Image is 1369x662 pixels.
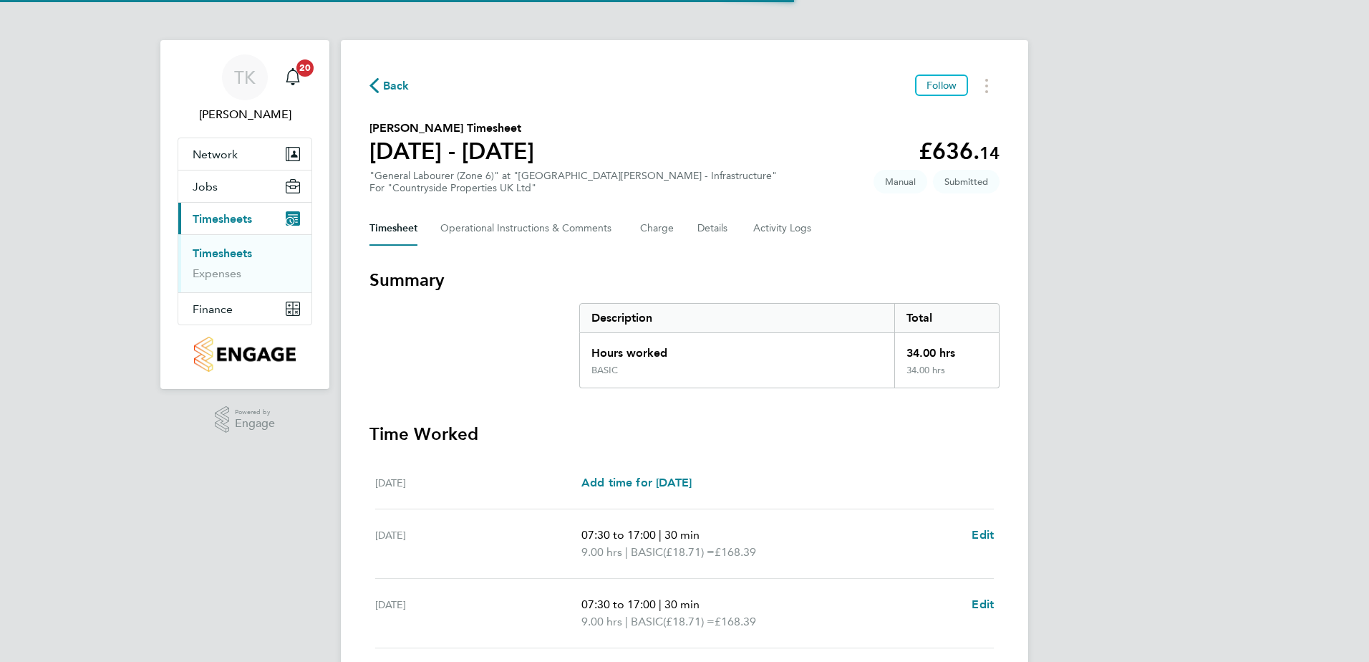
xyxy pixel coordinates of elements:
span: 9.00 hrs [581,545,622,559]
span: BASIC [631,613,663,630]
span: TK [234,68,256,87]
a: Expenses [193,267,241,280]
span: Back [383,77,410,95]
span: This timesheet is Submitted. [933,170,1000,193]
button: Timesheets [178,203,311,234]
button: Charge [640,211,674,246]
span: This timesheet was manually created. [874,170,927,193]
span: Tyler Kelly [178,106,312,123]
div: Description [580,304,894,332]
div: BASIC [591,365,618,376]
span: (£18.71) = [663,615,715,628]
span: £168.39 [715,545,756,559]
span: | [625,545,628,559]
span: Timesheets [193,212,252,226]
span: Finance [193,302,233,316]
a: Edit [972,596,994,613]
button: Back [369,77,410,95]
img: countryside-properties-logo-retina.png [194,337,295,372]
span: £168.39 [715,615,756,628]
span: 14 [979,143,1000,163]
div: Summary [579,303,1000,388]
div: Total [894,304,999,332]
button: Follow [915,75,968,96]
span: | [659,598,662,611]
a: TK[PERSON_NAME] [178,54,312,123]
div: [DATE] [375,596,581,630]
span: 30 min [664,528,700,542]
span: BASIC [631,544,663,561]
span: 9.00 hrs [581,615,622,628]
div: [DATE] [375,527,581,561]
span: Powered by [235,406,275,418]
span: | [625,615,628,628]
span: | [659,528,662,542]
div: "General Labourer (Zone 6)" at "[GEOGRAPHIC_DATA][PERSON_NAME] - Infrastructure" [369,170,777,194]
button: Timesheet [369,211,417,246]
div: Timesheets [178,234,311,292]
span: (£18.71) = [663,545,715,559]
button: Details [697,211,730,246]
div: Hours worked [580,333,894,365]
app-decimal: £636. [919,138,1000,165]
div: For "Countryside Properties UK Ltd" [369,182,777,194]
a: Edit [972,527,994,544]
button: Network [178,138,311,170]
a: Add time for [DATE] [581,474,692,491]
nav: Main navigation [160,40,329,389]
div: [DATE] [375,474,581,491]
h3: Time Worked [369,423,1000,446]
button: Timesheets Menu [974,75,1000,97]
span: Edit [972,598,994,611]
span: 30 min [664,598,700,611]
h3: Summary [369,269,1000,292]
button: Activity Logs [753,211,813,246]
button: Operational Instructions & Comments [440,211,617,246]
a: Powered byEngage [215,406,276,433]
div: 34.00 hrs [894,365,999,388]
span: Edit [972,528,994,542]
a: Go to home page [178,337,312,372]
span: Network [193,148,238,161]
button: Jobs [178,171,311,202]
span: 20 [296,59,314,77]
a: Timesheets [193,246,252,260]
button: Finance [178,293,311,325]
div: 34.00 hrs [894,333,999,365]
h1: [DATE] - [DATE] [369,137,534,165]
a: 20 [279,54,307,100]
span: 07:30 to 17:00 [581,528,656,542]
span: Add time for [DATE] [581,476,692,489]
span: 07:30 to 17:00 [581,598,656,611]
span: Jobs [193,180,218,193]
h2: [PERSON_NAME] Timesheet [369,120,534,137]
span: Engage [235,418,275,430]
span: Follow [927,79,957,92]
